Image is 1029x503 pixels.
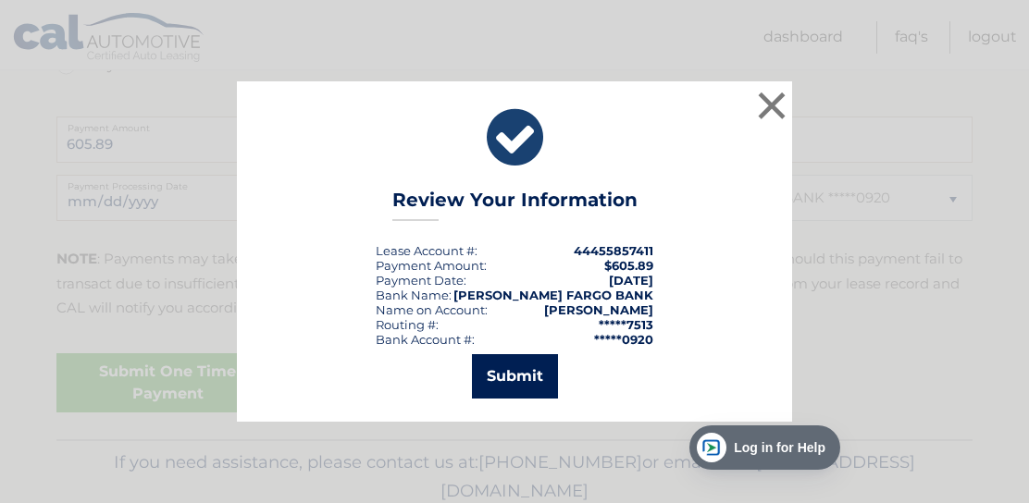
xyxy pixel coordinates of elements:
strong: 44455857411 [574,243,653,258]
span: $605.89 [604,258,653,273]
div: Payment Amount: [376,258,487,273]
div: Bank Account #: [376,332,475,347]
div: Bank Name: [376,288,452,302]
div: Name on Account: [376,302,488,317]
h3: Review Your Information [392,189,638,221]
strong: [PERSON_NAME] FARGO BANK [453,288,653,302]
div: Lease Account #: [376,243,477,258]
strong: [PERSON_NAME] [544,302,653,317]
button: × [753,87,790,124]
div: Routing #: [376,317,439,332]
span: [DATE] [609,273,653,288]
div: : [376,273,466,288]
span: Payment Date [376,273,464,288]
button: Submit [472,354,558,399]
